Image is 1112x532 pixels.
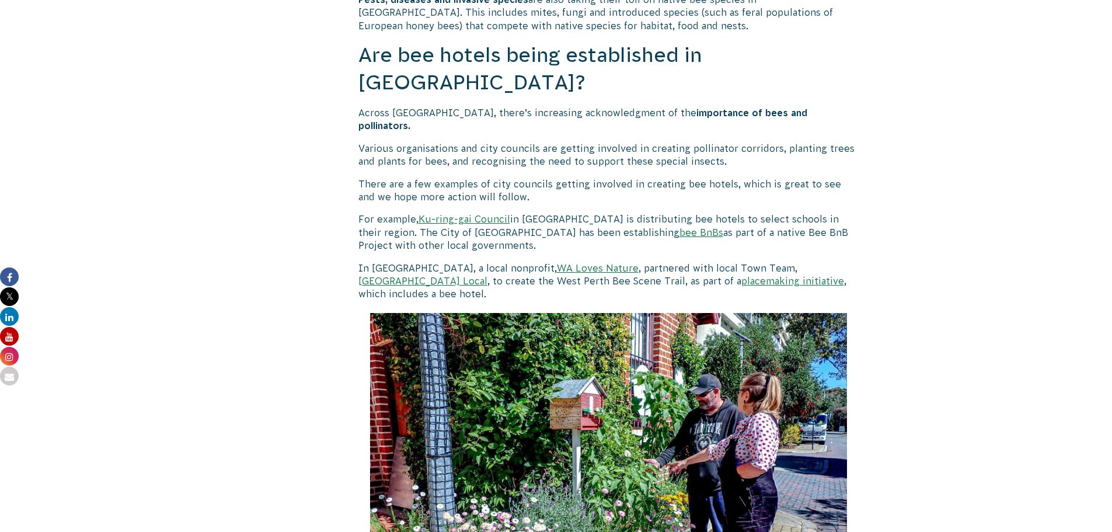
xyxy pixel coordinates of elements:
[358,213,859,252] p: For example, in [GEOGRAPHIC_DATA] is distributing bee hotels to select schools in their region. T...
[557,263,639,273] a: WA Loves Nature
[358,262,859,301] p: In [GEOGRAPHIC_DATA], a local nonprofit, , partnered with local Town Team, , to create the West P...
[358,178,859,204] p: There are a few examples of city councils getting involved in creating bee hotels, which is great...
[358,41,859,97] h2: Are bee hotels being established in [GEOGRAPHIC_DATA]?
[679,227,723,238] a: bee BnBs
[358,106,859,133] p: Across [GEOGRAPHIC_DATA], there’s increasing acknowledgment of the
[358,142,859,168] p: Various organisations and city councils are getting involved in creating pollinator corridors, pl...
[419,214,510,224] a: Ku-ring-gai Council
[358,276,487,286] a: [GEOGRAPHIC_DATA] Local
[741,276,844,286] a: placemaking initiative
